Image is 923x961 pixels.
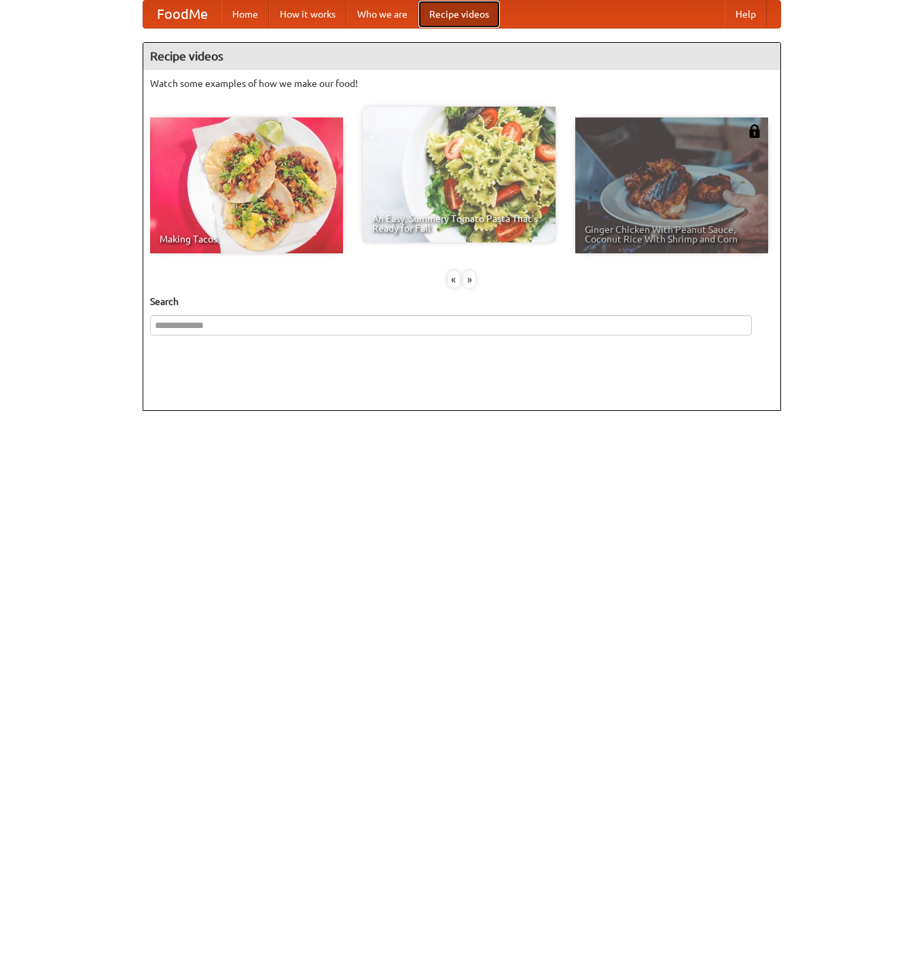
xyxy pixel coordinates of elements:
a: Making Tacos [150,117,343,253]
img: 483408.png [748,124,761,138]
a: Who we are [346,1,418,28]
div: » [463,271,475,288]
div: « [448,271,460,288]
a: FoodMe [143,1,221,28]
span: An Easy, Summery Tomato Pasta That's Ready for Fall [372,214,546,233]
h4: Recipe videos [143,43,780,70]
a: Help [725,1,767,28]
a: Recipe videos [418,1,500,28]
a: An Easy, Summery Tomato Pasta That's Ready for Fall [363,107,556,242]
p: Watch some examples of how we make our food! [150,77,774,90]
a: Home [221,1,269,28]
h5: Search [150,295,774,308]
a: How it works [269,1,346,28]
span: Making Tacos [160,234,333,244]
